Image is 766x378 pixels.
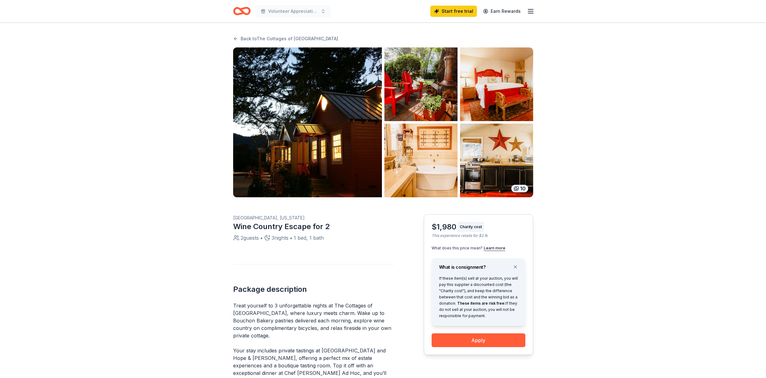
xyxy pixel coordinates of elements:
div: Wine Country Escape for 2 [233,222,394,232]
div: This experience retails for $2.1k [432,233,525,238]
div: 3 nights [272,234,288,242]
div: What does this price mean? [432,246,525,251]
div: • [260,234,263,242]
span: What is consignment? [439,264,486,270]
div: 1 bed, 1 bath [294,234,324,242]
a: Start free trial [430,6,477,17]
img: Listing photo [460,47,533,121]
div: 2 guests [241,234,259,242]
span: If these item(s) sell at your auction, you will pay this supplier a discounted cost (the "Charity... [439,276,518,318]
img: Listing photo [460,124,533,197]
h2: Package description [233,284,394,294]
button: Apply [432,333,525,347]
button: Listing photoListing photoListing photoListing photoListing photo10 [233,47,533,197]
a: Earn Rewards [479,6,524,17]
div: [GEOGRAPHIC_DATA], [US_STATE] [233,214,394,222]
p: Treat yourself to 3 unforgettable nights at The Cottages of [GEOGRAPHIC_DATA], where luxury meets... [233,302,394,339]
div: 10 [511,185,528,192]
button: Volunteer Appreciation Picnic [256,5,331,17]
img: Listing photo [384,47,458,121]
a: Back toThe Cottages of [GEOGRAPHIC_DATA] [233,35,338,42]
span: Volunteer Appreciation Picnic [268,7,318,15]
div: $1,980 [432,222,456,232]
button: Learn more [484,246,505,251]
img: Listing photo [384,124,458,197]
span: These items are risk free: [457,301,506,306]
div: Charity cost [458,222,484,232]
a: Home [233,4,251,18]
img: Listing photo [233,47,382,197]
div: • [290,234,293,242]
